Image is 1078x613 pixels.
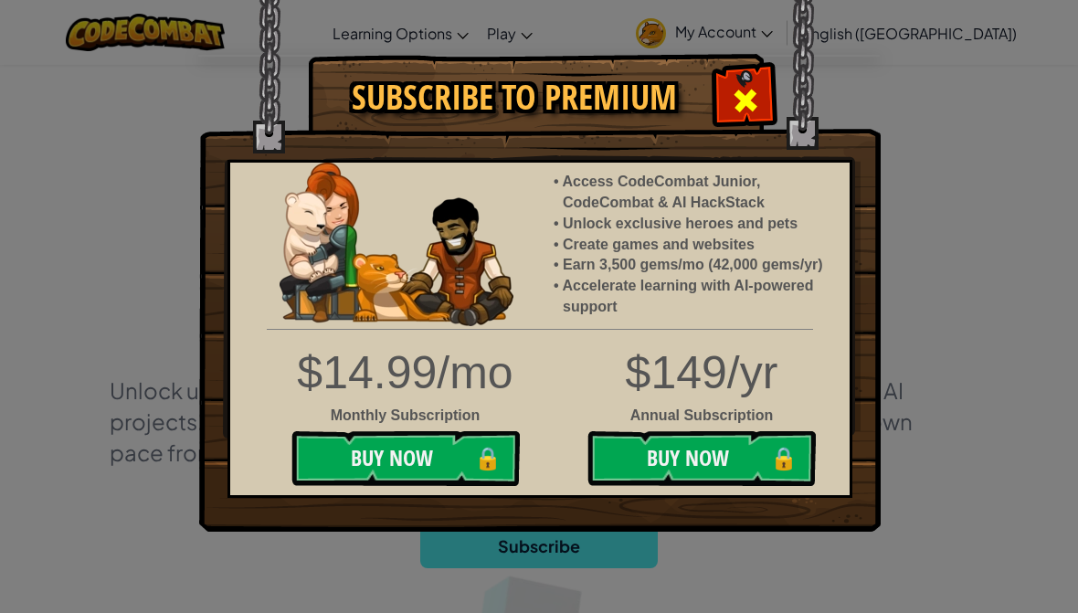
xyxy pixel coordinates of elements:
[217,406,863,427] div: Annual Subscription
[327,79,702,117] h1: Subscribe to Premium
[587,431,816,486] button: Buy Now🔒
[563,255,831,276] li: Earn 3,500 gems/mo (42,000 gems/yr)
[284,341,526,406] div: $14.99/mo
[284,406,526,427] div: Monthly Subscription
[280,163,513,326] img: anya-and-nando-pet.webp
[217,341,863,406] div: $149/yr
[563,276,831,318] li: Accelerate learning with AI-powered support
[291,431,520,486] button: Buy Now🔒
[563,235,831,256] li: Create games and websites
[563,214,831,235] li: Unlock exclusive heroes and pets
[563,172,831,214] li: Access CodeCombat Junior, CodeCombat & AI HackStack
